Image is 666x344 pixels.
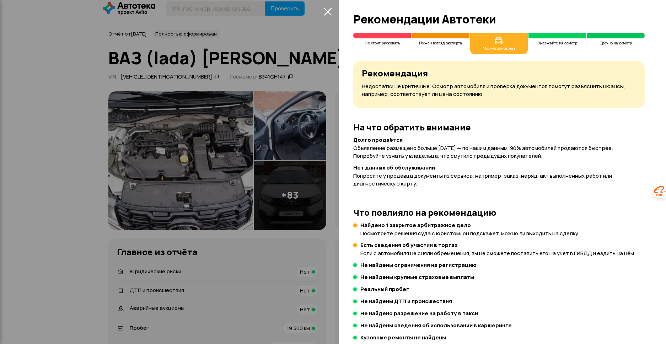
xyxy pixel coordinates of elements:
[353,172,645,188] p: Попросите у продавца документы из сервиса, например: заказ-наряд, акт выполненных работ или диагн...
[360,249,635,257] p: Если с автомобиля не сняли обременения, вы не сможете поставить его на учёт в ГИБДД и ездить на нём.
[360,334,446,341] h4: Кузовные ремонты не найдены
[360,274,474,281] h4: Не найдены крупные страховые выплаты
[360,310,478,317] h4: Не найдено разрешение на работу в такси
[360,222,579,229] h4: Найдено 1 закрытое арбитражное дело
[360,298,452,305] h4: Не найдены ДТП и происшествия
[353,164,645,171] h4: Нет данных об обслуживании
[412,41,469,45] div: Нужен взгляд эксперта
[360,262,477,269] h4: Не найдены ограничения на регистрацию
[587,41,645,45] div: Срочно на осмотр
[353,122,645,132] h3: На что обратить внимание
[353,41,411,45] div: Не стоит рисковать
[353,208,645,217] h3: Что повлияло на рекомендацию
[528,41,586,45] div: Выезжайте на осмотр
[353,136,645,144] h4: Долго продаётся
[360,230,579,237] p: Посмотрите решения суда с юристом: он подскажет, можно ли выходить на сделку.
[360,322,512,329] h4: Не найдены сведения об использовании в каршеринге
[483,47,515,51] div: Можно осмотреть
[353,144,645,160] p: Объявление размещено больше [DATE] — по нашим данным, 90% автомобилей продаются быстрее. Попробуй...
[360,242,635,249] h4: Есть сведения об участии в торгах
[362,68,636,78] h3: Рекомендация
[360,286,409,293] h4: Реальный пробег
[362,82,636,98] p: Недостатки не критичные. Осмотр автомобиля и проверка документов помогут разъяснить нюансы, напри...
[322,6,333,17] button: закрыть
